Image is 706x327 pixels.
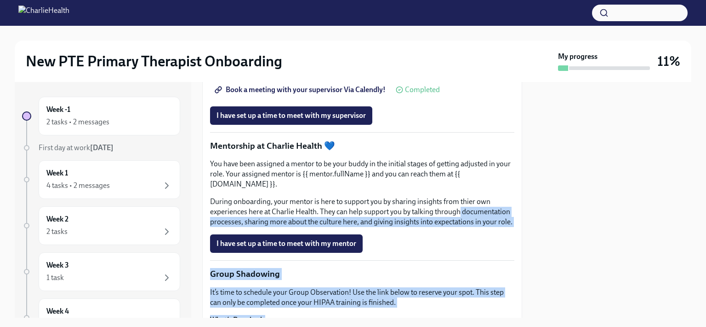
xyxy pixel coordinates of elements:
[210,81,392,99] a: Book a meeting with your supervisor Via Calendly!
[46,306,69,316] h6: Week 4
[210,106,372,125] button: I have set up a time to meet with my supervisor
[22,252,180,291] a: Week 31 task
[46,227,68,237] div: 2 tasks
[39,143,114,152] span: First day at work
[18,6,69,20] img: CharlieHealth
[22,97,180,135] a: Week -12 tasks • 2 messages
[210,234,363,253] button: I have set up a time to meet with my mentor
[46,105,70,115] h6: Week -1
[210,268,514,280] p: Group Shadowing
[210,140,514,152] p: Mentorship at Charlie Health 💙
[46,168,68,178] h6: Week 1
[46,117,109,127] div: 2 tasks • 2 messages
[22,206,180,245] a: Week 22 tasks
[22,160,180,199] a: Week 14 tasks • 2 messages
[90,143,114,152] strong: [DATE]
[210,315,262,324] strong: What’s Required
[405,86,440,93] span: Completed
[26,52,282,70] h2: New PTE Primary Therapist Onboarding
[46,260,69,270] h6: Week 3
[210,197,514,227] p: During onboarding, your mentor is here to support you by sharing insights from thier own experien...
[22,143,180,153] a: First day at work[DATE]
[210,159,514,189] p: You have been assigned a mentor to be your buddy in the initial stages of getting adjusted in you...
[210,287,514,308] p: It’s time to schedule your Group Observation! Use the link below to reserve your spot. This step ...
[216,239,356,248] span: I have set up a time to meet with my mentor
[657,53,680,70] h3: 11%
[216,85,386,94] span: Book a meeting with your supervisor Via Calendly!
[46,273,64,283] div: 1 task
[46,214,68,224] h6: Week 2
[46,181,110,191] div: 4 tasks • 2 messages
[558,52,598,62] strong: My progress
[216,111,366,120] span: I have set up a time to meet with my supervisor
